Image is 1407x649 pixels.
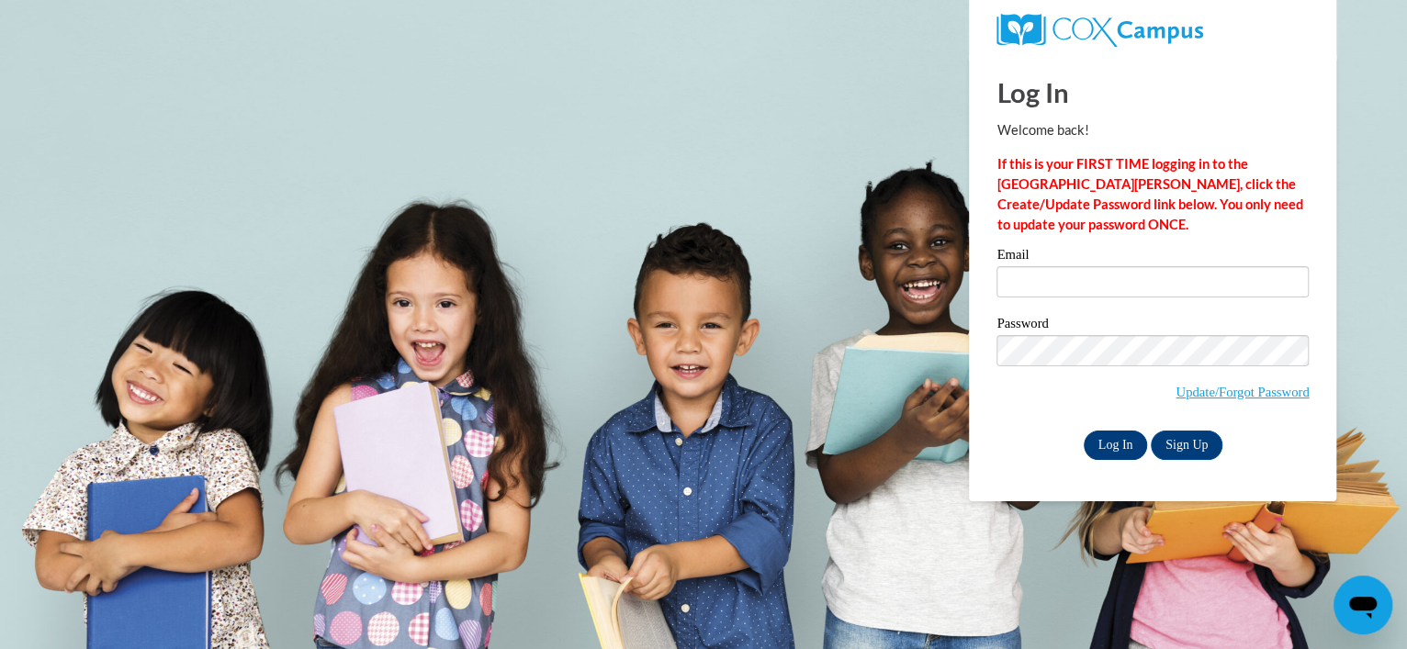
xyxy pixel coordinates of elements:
[996,248,1309,266] label: Email
[1151,431,1222,460] a: Sign Up
[1084,431,1148,460] input: Log In
[996,156,1302,232] strong: If this is your FIRST TIME logging in to the [GEOGRAPHIC_DATA][PERSON_NAME], click the Create/Upd...
[996,73,1309,111] h1: Log In
[1176,385,1309,399] a: Update/Forgot Password
[996,14,1309,47] a: COX Campus
[996,120,1309,140] p: Welcome back!
[996,14,1202,47] img: COX Campus
[996,317,1309,335] label: Password
[1334,576,1392,634] iframe: Button to launch messaging window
